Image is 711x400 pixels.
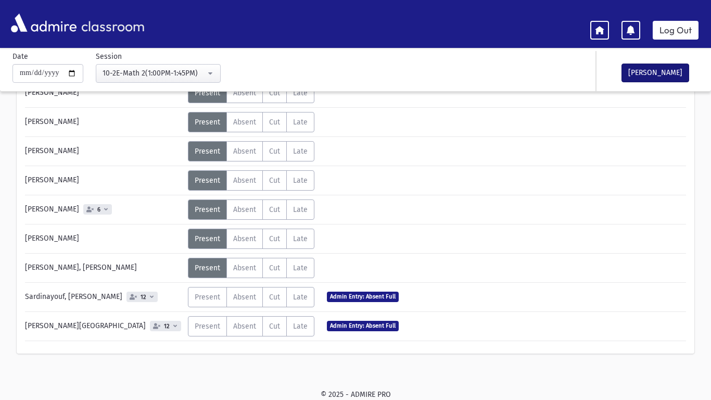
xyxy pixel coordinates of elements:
span: classroom [79,9,145,37]
span: Cut [269,322,280,331]
span: Cut [269,293,280,302]
span: Absent [233,89,256,97]
div: [PERSON_NAME] [20,229,188,249]
span: Late [293,118,308,127]
div: [PERSON_NAME], [PERSON_NAME] [20,258,188,278]
span: Cut [269,89,280,97]
button: [PERSON_NAME] [621,64,689,82]
div: AttTypes [188,258,314,278]
span: Present [195,264,220,272]
div: AttTypes [188,83,314,103]
span: Absent [233,147,256,156]
div: AttTypes [188,229,314,249]
span: Cut [269,176,280,185]
span: Present [195,234,220,243]
span: Late [293,147,308,156]
span: Admin Entry: Absent Full [327,321,399,331]
div: AttTypes [188,199,314,220]
span: Absent [233,118,256,127]
span: Late [293,234,308,243]
span: Present [195,118,220,127]
div: [PERSON_NAME] [20,170,188,191]
div: [PERSON_NAME][GEOGRAPHIC_DATA] [20,316,188,336]
div: AttTypes [188,141,314,161]
span: Absent [233,234,256,243]
span: 12 [138,294,148,301]
span: Absent [233,264,256,272]
div: AttTypes [188,316,314,336]
span: Cut [269,234,280,243]
span: Late [293,176,308,185]
div: AttTypes [188,112,314,132]
span: Cut [269,118,280,127]
span: Late [293,205,308,214]
button: 10-2E-Math 2(1:00PM-1:45PM) [96,64,221,83]
span: Absent [233,322,256,331]
label: Session [96,51,122,62]
div: AttTypes [188,287,314,307]
div: [PERSON_NAME] [20,199,188,220]
div: AttTypes [188,170,314,191]
span: Late [293,264,308,272]
span: 12 [162,323,172,330]
a: Log Out [653,21,699,40]
label: Date [12,51,28,62]
div: [PERSON_NAME] [20,112,188,132]
span: Cut [269,264,280,272]
span: Absent [233,205,256,214]
span: Absent [233,293,256,302]
div: 10-2E-Math 2(1:00PM-1:45PM) [103,68,206,79]
span: Late [293,89,308,97]
span: Absent [233,176,256,185]
span: Late [293,322,308,331]
span: Present [195,322,220,331]
span: Present [195,176,220,185]
span: Present [195,147,220,156]
div: [PERSON_NAME] [20,83,188,103]
img: AdmirePro [8,11,79,35]
span: 6 [95,206,103,213]
span: Late [293,293,308,302]
span: Admin Entry: Absent Full [327,292,399,302]
span: Present [195,293,220,302]
div: [PERSON_NAME] [20,141,188,161]
span: Present [195,89,220,97]
div: © 2025 - ADMIRE PRO [17,389,694,400]
span: Present [195,205,220,214]
span: Cut [269,147,280,156]
div: Sardinayouf, [PERSON_NAME] [20,287,188,307]
span: Cut [269,205,280,214]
